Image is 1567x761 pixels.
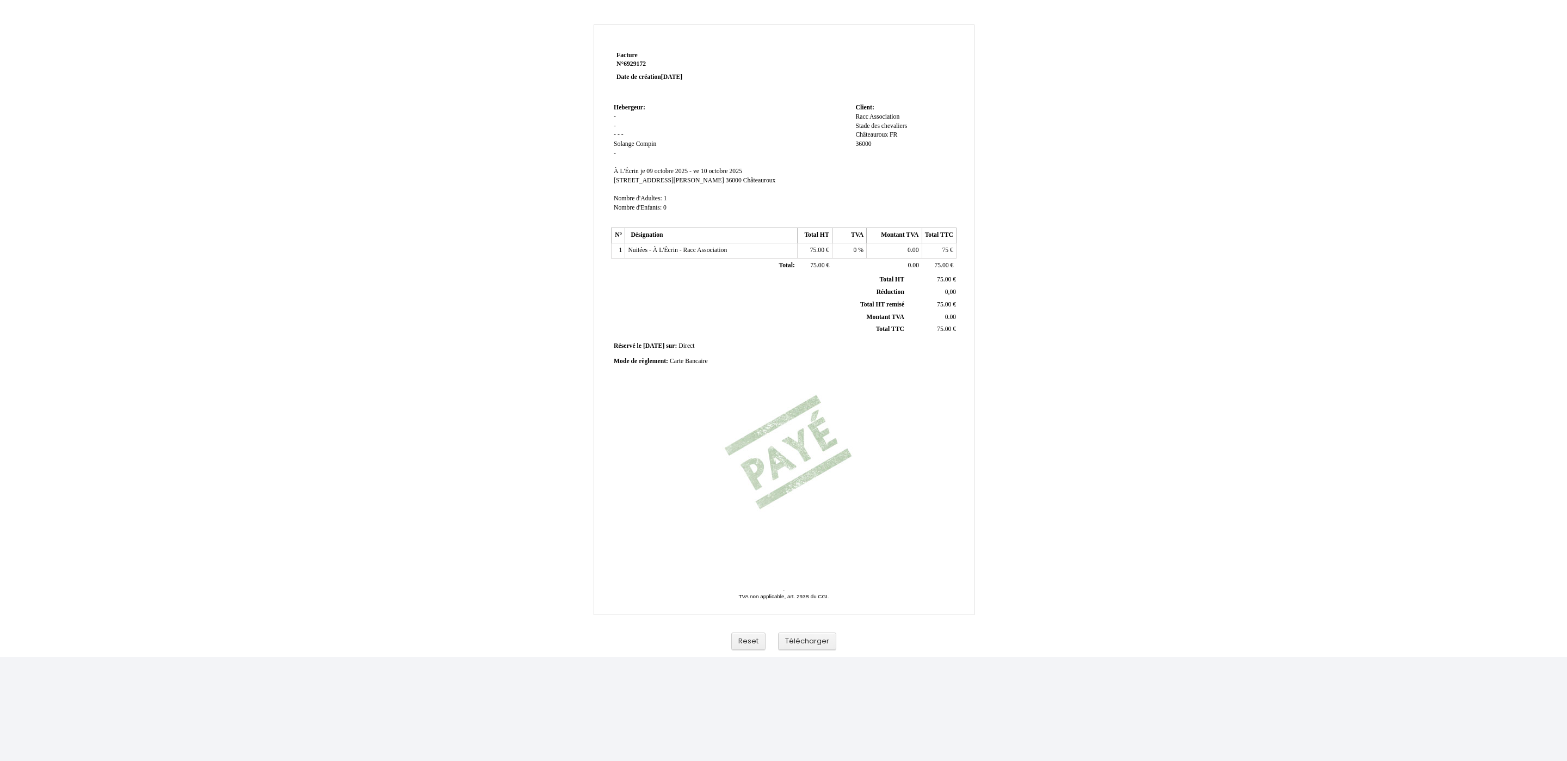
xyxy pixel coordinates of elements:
span: 0.00 [945,314,956,321]
td: 1 [612,243,625,259]
span: 6929172 [624,60,646,67]
button: Reset [731,633,766,650]
span: - [614,150,616,157]
span: 36000 [855,140,871,148]
td: € [798,243,832,259]
span: sur: [666,342,677,349]
th: Montant TVA [867,228,922,243]
span: 75 [942,247,948,254]
th: Total HT [798,228,832,243]
td: € [922,243,956,259]
th: TVA [832,228,866,243]
span: Total: [779,262,794,269]
td: € [906,274,958,286]
span: Racc [855,113,868,120]
span: Total HT remisé [860,301,904,308]
span: Montant TVA [867,314,904,321]
span: [STREET_ADDRESS][PERSON_NAME] [614,177,724,184]
span: - [614,113,616,120]
span: Stade des chevaliers [855,122,907,130]
span: Mode de règlement: [614,358,668,365]
span: Réduction [877,289,904,296]
span: 1 [664,195,667,202]
span: Châteauroux [743,177,776,184]
span: - [621,131,624,138]
span: Client: [855,104,874,111]
td: % [832,243,866,259]
span: Direct [678,342,694,349]
td: € [798,258,832,273]
th: Désignation [625,228,798,243]
span: 75.00 [937,326,951,333]
span: FR [890,131,897,138]
span: 75.00 [937,301,951,308]
span: - [618,131,620,138]
span: 75.00 [810,247,824,254]
span: 75.00 [937,276,951,283]
span: Nombre d'Enfants: [614,204,662,211]
span: Hebergeur: [614,104,645,111]
strong: N° [616,60,747,69]
span: 75.00 [810,262,824,269]
span: Nombre d'Adultes: [614,195,662,202]
span: 0 [854,247,857,254]
span: Facture [616,52,638,59]
span: Association [869,113,899,120]
span: Nuitées - À L'Écrin - Racc Association [628,247,727,254]
th: N° [612,228,625,243]
span: Carte Bancaire [670,358,708,365]
span: 0.00 [908,247,918,254]
span: - [614,131,616,138]
span: [DATE] [643,342,664,349]
span: Compin [636,140,657,148]
td: € [922,258,956,273]
button: Télécharger [778,633,836,650]
span: - [783,587,785,593]
span: 0,00 [945,289,956,296]
span: Châteauroux [855,131,888,138]
td: € [906,323,958,336]
th: Total TTC [922,228,956,243]
span: Réservé le [614,342,641,349]
span: Solange [614,140,634,148]
td: € [906,298,958,311]
span: [DATE] [661,73,682,81]
span: Total TTC [876,326,904,333]
strong: Date de création [616,73,682,81]
span: À L'Écrin [614,168,639,175]
span: je 09 octobre 2025 - ve 10 octobre 2025 [640,168,742,175]
span: - [614,122,616,130]
span: 75.00 [934,262,948,269]
span: Total HT [880,276,904,283]
span: 36000 [726,177,742,184]
span: TVA non applicable, art. 293B du CGI. [738,593,829,599]
span: 0 [663,204,667,211]
span: 0.00 [908,262,919,269]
